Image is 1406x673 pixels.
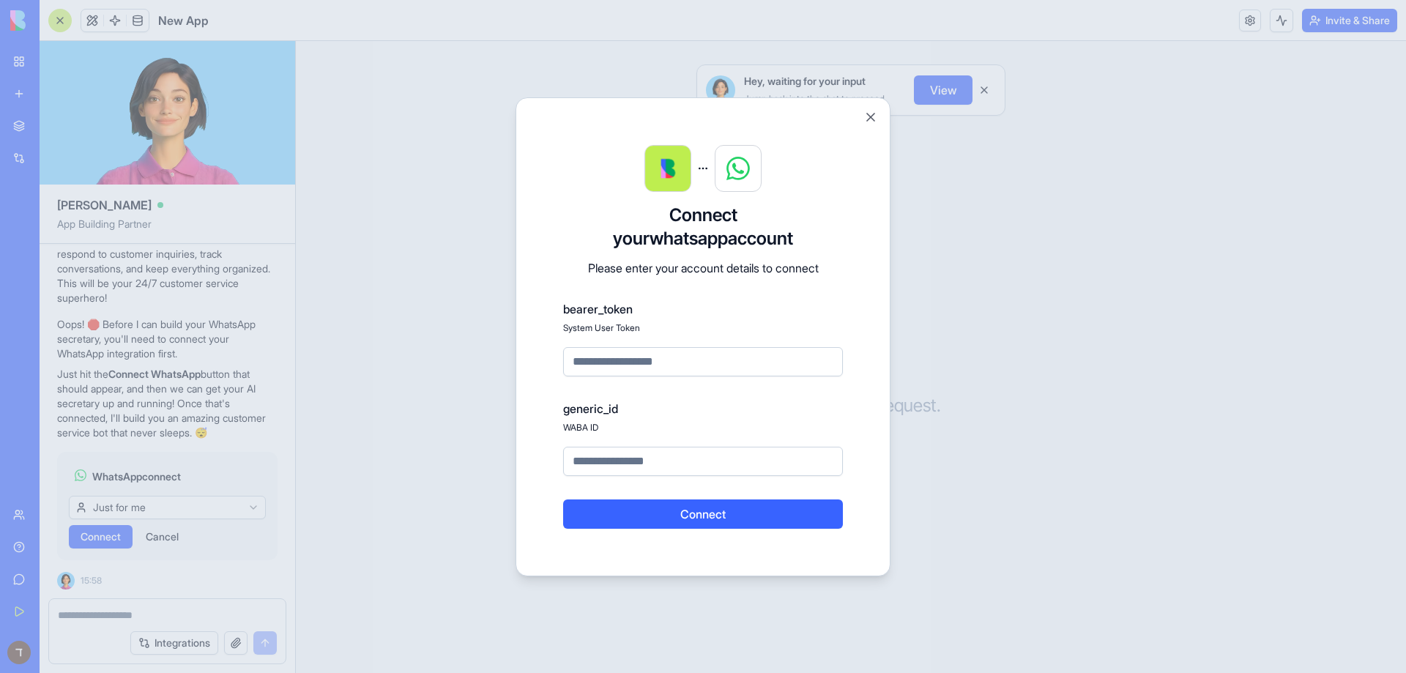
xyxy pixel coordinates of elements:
[645,146,691,191] img: blocks
[726,157,750,180] img: whatsapp
[563,422,598,433] span: WABA ID
[863,110,878,124] button: Close
[563,300,843,318] label: bearer_token
[563,259,843,277] p: Please enter your account details to connect
[563,499,843,529] button: Connect
[563,322,640,333] span: System User Token
[563,204,843,250] h3: Connect your whatsapp account
[563,400,843,417] label: generic_id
